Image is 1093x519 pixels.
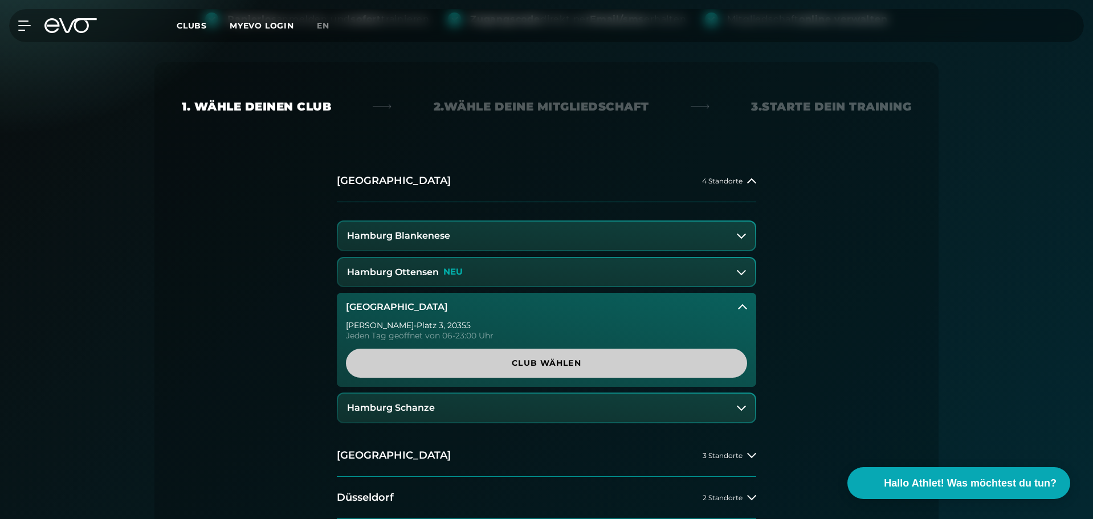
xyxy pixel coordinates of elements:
[347,403,435,413] h3: Hamburg Schanze
[702,177,743,185] span: 4 Standorte
[338,222,755,250] button: Hamburg Blankenese
[338,258,755,287] button: Hamburg OttensenNEU
[346,302,448,312] h3: [GEOGRAPHIC_DATA]
[177,20,230,31] a: Clubs
[347,231,450,241] h3: Hamburg Blankenese
[434,99,649,115] div: 2. Wähle deine Mitgliedschaft
[443,267,463,277] p: NEU
[337,174,451,188] h2: [GEOGRAPHIC_DATA]
[337,491,394,505] h2: Düsseldorf
[337,477,756,519] button: Düsseldorf2 Standorte
[337,160,756,202] button: [GEOGRAPHIC_DATA]4 Standorte
[177,21,207,31] span: Clubs
[346,321,747,329] div: [PERSON_NAME]-Platz 3 , 20355
[373,357,720,369] span: Club wählen
[337,293,756,321] button: [GEOGRAPHIC_DATA]
[884,476,1057,491] span: Hallo Athlet! Was möchtest du tun?
[703,452,743,459] span: 3 Standorte
[337,435,756,477] button: [GEOGRAPHIC_DATA]3 Standorte
[347,267,439,277] h3: Hamburg Ottensen
[230,21,294,31] a: MYEVO LOGIN
[182,99,331,115] div: 1. Wähle deinen Club
[337,448,451,463] h2: [GEOGRAPHIC_DATA]
[703,494,743,501] span: 2 Standorte
[346,332,747,340] div: Jeden Tag geöffnet von 06-23:00 Uhr
[317,19,343,32] a: en
[346,349,747,378] a: Club wählen
[847,467,1070,499] button: Hallo Athlet! Was möchtest du tun?
[751,99,911,115] div: 3. Starte dein Training
[338,394,755,422] button: Hamburg Schanze
[317,21,329,31] span: en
